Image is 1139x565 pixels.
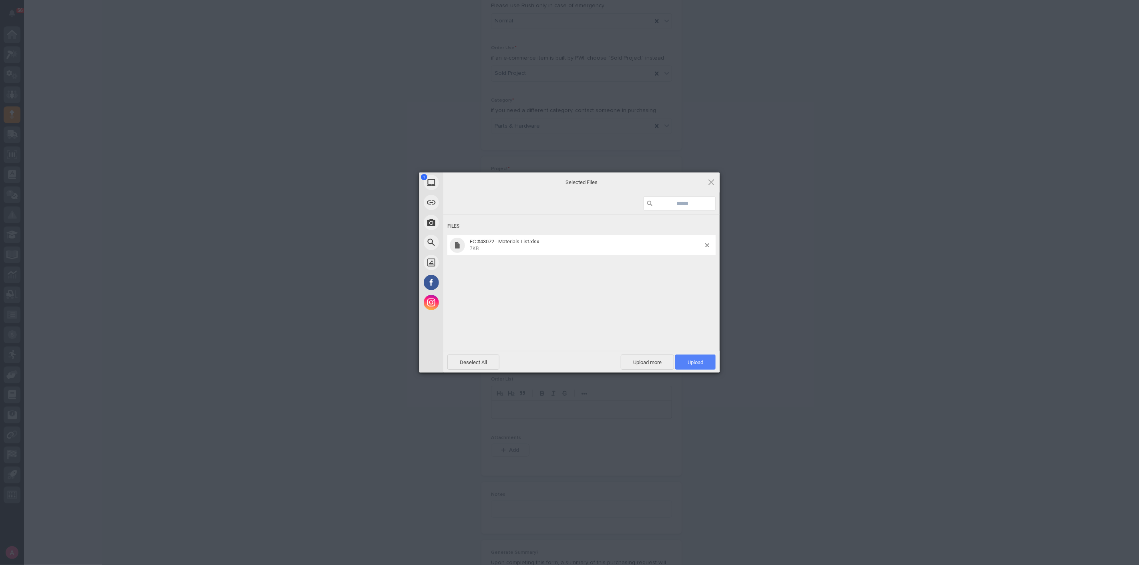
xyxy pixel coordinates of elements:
span: 1 [421,174,427,180]
span: FC #43072 - Materials List.xlsx [470,238,539,244]
div: Web Search [419,232,515,252]
span: Click here or hit ESC to close picker [707,178,716,186]
div: Facebook [419,272,515,293]
span: Upload more [621,355,674,370]
span: Upload [675,355,716,370]
span: 7KB [470,246,479,251]
div: Instagram [419,293,515,313]
span: Selected Files [501,179,662,186]
span: FC #43072 - Materials List.xlsx [467,238,705,252]
span: Upload [688,359,703,365]
div: My Device [419,172,515,192]
div: Unsplash [419,252,515,272]
div: Take Photo [419,212,515,232]
div: Files [447,219,716,234]
div: Link (URL) [419,192,515,212]
span: Deselect All [447,355,499,370]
